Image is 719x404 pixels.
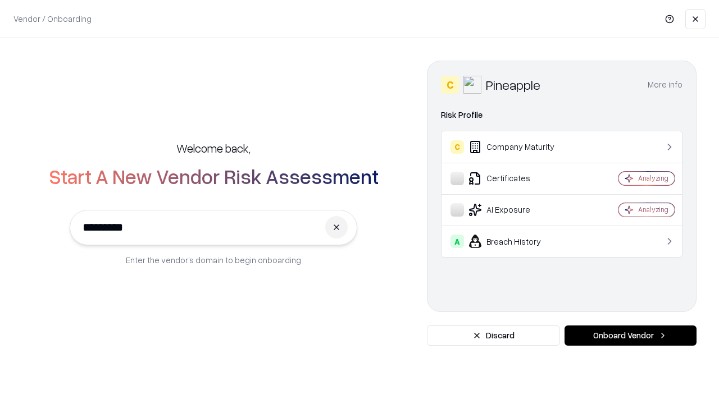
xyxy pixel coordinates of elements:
div: Analyzing [638,205,668,214]
div: Analyzing [638,173,668,183]
button: More info [648,75,682,95]
p: Enter the vendor’s domain to begin onboarding [126,254,301,266]
div: Risk Profile [441,108,682,122]
div: Breach History [450,235,585,248]
button: Discard [427,325,560,346]
button: Onboard Vendor [565,325,697,346]
div: A [450,235,464,248]
div: Certificates [450,172,585,185]
div: AI Exposure [450,203,585,217]
div: C [441,76,459,94]
h2: Start A New Vendor Risk Assessment [49,165,379,187]
p: Vendor / Onboarding [13,13,92,25]
h5: Welcome back, [176,140,251,156]
div: Pineapple [486,76,540,94]
div: Company Maturity [450,140,585,154]
img: Pineapple [463,76,481,94]
div: C [450,140,464,154]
